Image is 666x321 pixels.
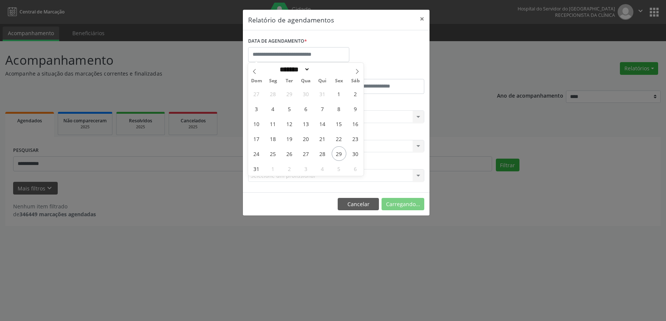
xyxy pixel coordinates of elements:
span: Agosto 27, 2025 [299,146,313,161]
span: Julho 29, 2025 [282,86,297,101]
span: Sáb [347,79,364,83]
span: Setembro 6, 2025 [348,161,363,176]
span: Julho 31, 2025 [315,86,330,101]
span: Setembro 4, 2025 [315,161,330,176]
button: Carregando... [382,198,424,211]
h5: Relatório de agendamentos [248,15,334,25]
span: Agosto 24, 2025 [249,146,264,161]
span: Julho 27, 2025 [249,86,264,101]
span: Agosto 29, 2025 [332,146,346,161]
span: Qui [314,79,331,83]
span: Agosto 6, 2025 [299,101,313,116]
span: Agosto 13, 2025 [299,116,313,131]
span: Agosto 10, 2025 [249,116,264,131]
span: Setembro 3, 2025 [299,161,313,176]
span: Agosto 16, 2025 [348,116,363,131]
span: Agosto 12, 2025 [282,116,297,131]
span: Agosto 18, 2025 [266,131,280,146]
span: Setembro 5, 2025 [332,161,346,176]
span: Agosto 25, 2025 [266,146,280,161]
input: Year [310,65,335,73]
span: Agosto 23, 2025 [348,131,363,146]
select: Month [277,65,310,73]
span: Agosto 15, 2025 [332,116,346,131]
span: Agosto 14, 2025 [315,116,330,131]
span: Agosto 8, 2025 [332,101,346,116]
span: Setembro 2, 2025 [282,161,297,176]
span: Agosto 5, 2025 [282,101,297,116]
span: Agosto 1, 2025 [332,86,346,101]
span: Agosto 9, 2025 [348,101,363,116]
span: Sex [331,79,347,83]
span: Agosto 22, 2025 [332,131,346,146]
span: Agosto 3, 2025 [249,101,264,116]
span: Agosto 2, 2025 [348,86,363,101]
span: Agosto 7, 2025 [315,101,330,116]
label: ATÉ [338,67,424,79]
span: Agosto 31, 2025 [249,161,264,176]
button: Cancelar [338,198,379,211]
span: Setembro 1, 2025 [266,161,280,176]
span: Agosto 26, 2025 [282,146,297,161]
span: Agosto 28, 2025 [315,146,330,161]
span: Qua [298,79,314,83]
span: Agosto 11, 2025 [266,116,280,131]
span: Agosto 4, 2025 [266,101,280,116]
span: Agosto 19, 2025 [282,131,297,146]
span: Agosto 30, 2025 [348,146,363,161]
span: Dom [248,79,265,83]
span: Agosto 20, 2025 [299,131,313,146]
span: Seg [265,79,281,83]
span: Julho 30, 2025 [299,86,313,101]
span: Julho 28, 2025 [266,86,280,101]
span: Agosto 17, 2025 [249,131,264,146]
span: Agosto 21, 2025 [315,131,330,146]
span: Ter [281,79,298,83]
button: Close [415,10,430,28]
label: DATA DE AGENDAMENTO [248,36,307,47]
